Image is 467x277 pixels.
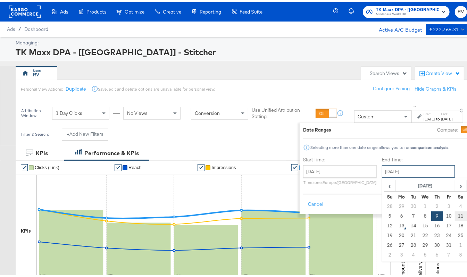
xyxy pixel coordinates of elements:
[424,110,435,114] label: Start:
[419,219,431,229] td: 15
[115,162,122,169] a: ✔
[441,114,452,120] div: [DATE]
[303,125,331,131] div: Date Ranges
[431,229,443,238] td: 23
[455,229,467,238] td: 25
[21,162,28,169] a: ✔
[363,4,450,16] button: TK Maxx DPA - [[GEOGRAPHIC_DATA]] - StitcherMindshare World UK
[200,7,221,12] span: Reporting
[66,84,86,90] button: Duplicate
[455,209,467,219] td: 11
[455,4,467,16] button: RV
[240,7,262,12] span: Feed Suite
[395,190,407,200] th: Mo
[437,125,458,131] label: Compare:
[384,200,395,209] td: 28
[21,106,49,116] div: Attribution Window:
[455,219,467,229] td: 18
[424,114,435,120] div: [DATE]
[60,7,68,12] span: Ads
[98,84,215,90] div: Save, edit and delete options are unavailable for personal view.
[443,209,455,219] td: 10
[431,219,443,229] td: 16
[198,162,205,169] a: ✔
[376,10,439,15] span: Mindshare World UK
[426,22,467,33] button: £222,766.31
[443,248,455,258] td: 7
[382,154,458,161] label: End Time:
[431,200,443,209] td: 2
[370,68,408,75] div: Search Views
[128,163,142,168] span: Reach
[384,209,395,219] td: 5
[21,226,31,232] div: KPIs
[455,248,467,258] td: 8
[84,147,139,155] div: Performance & KPIs
[21,130,49,135] div: Filter & Search:
[211,163,236,168] span: Impressions
[419,200,431,209] td: 1
[400,246,406,277] text: Amount (GBP)
[407,238,419,248] td: 28
[443,219,455,229] td: 17
[419,238,431,248] td: 29
[395,178,455,190] th: [DATE]
[16,37,465,44] div: Managing:
[195,108,220,114] span: Conversion
[419,248,431,258] td: 5
[455,200,467,209] td: 4
[372,22,423,32] div: Active A/C Budget
[24,24,48,30] a: Dashboard
[127,108,148,114] span: No Views
[430,23,458,32] div: £222,766.31
[395,238,407,248] td: 27
[303,178,377,183] p: Timezone: Europe/[GEOGRAPHIC_DATA]
[395,229,407,238] td: 20
[36,147,48,155] div: KPIs
[415,84,457,90] button: Hide Graphs & KPIs
[384,178,395,189] span: ‹
[395,209,407,219] td: 6
[407,248,419,258] td: 4
[291,162,298,169] a: ✔
[67,129,69,135] strong: +
[303,196,328,209] button: Cancel
[419,229,431,238] td: 22
[35,163,59,168] span: Clicks (Link)
[411,143,449,148] strong: comparison analysis
[443,200,455,209] td: 3
[431,248,443,258] td: 6
[455,178,466,189] span: ›
[56,108,82,114] span: 1 Day Clicks
[407,209,419,219] td: 7
[33,69,40,76] div: RV
[443,190,455,200] th: Fr
[443,238,455,248] td: 31
[163,7,181,12] span: Creative
[431,190,443,200] th: Th
[125,7,144,12] span: Optimize
[395,200,407,209] td: 29
[455,190,467,200] th: Sa
[368,81,415,93] button: Configure Pacing
[16,44,465,56] div: TK Maxx DPA - [[GEOGRAPHIC_DATA]] - Stitcher
[434,261,441,277] text: Actions
[417,259,423,277] text: Delivery
[303,154,377,161] label: Start Time:
[419,209,431,219] td: 8
[384,229,395,238] td: 19
[407,219,419,229] td: 14
[358,111,375,118] span: Custom
[407,200,419,209] td: 30
[376,4,439,11] span: TK Maxx DPA - [[GEOGRAPHIC_DATA]] - Stitcher
[419,190,431,200] th: We
[395,219,407,229] td: 13
[441,110,452,114] label: End:
[252,105,313,118] label: Use Unified Attribution Setting:
[407,229,419,238] td: 21
[21,84,63,90] div: Personal View Actions:
[86,7,106,12] span: Products
[384,248,395,258] td: 2
[62,126,108,138] button: +Add New Filters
